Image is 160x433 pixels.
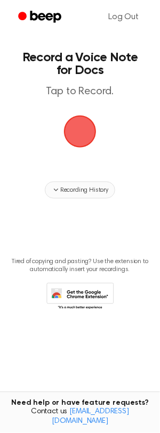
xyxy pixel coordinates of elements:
a: Log Out [98,4,149,30]
p: Tired of copying and pasting? Use the extension to automatically insert your recordings. [9,258,151,274]
p: Tap to Record. [19,85,141,99]
h1: Record a Voice Note for Docs [19,51,141,77]
button: Recording History [45,182,115,199]
span: Contact us [6,408,154,427]
img: Beep Logo [64,116,96,148]
a: Beep [11,7,71,28]
a: [EMAIL_ADDRESS][DOMAIN_NAME] [52,409,129,426]
span: Recording History [60,185,108,195]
